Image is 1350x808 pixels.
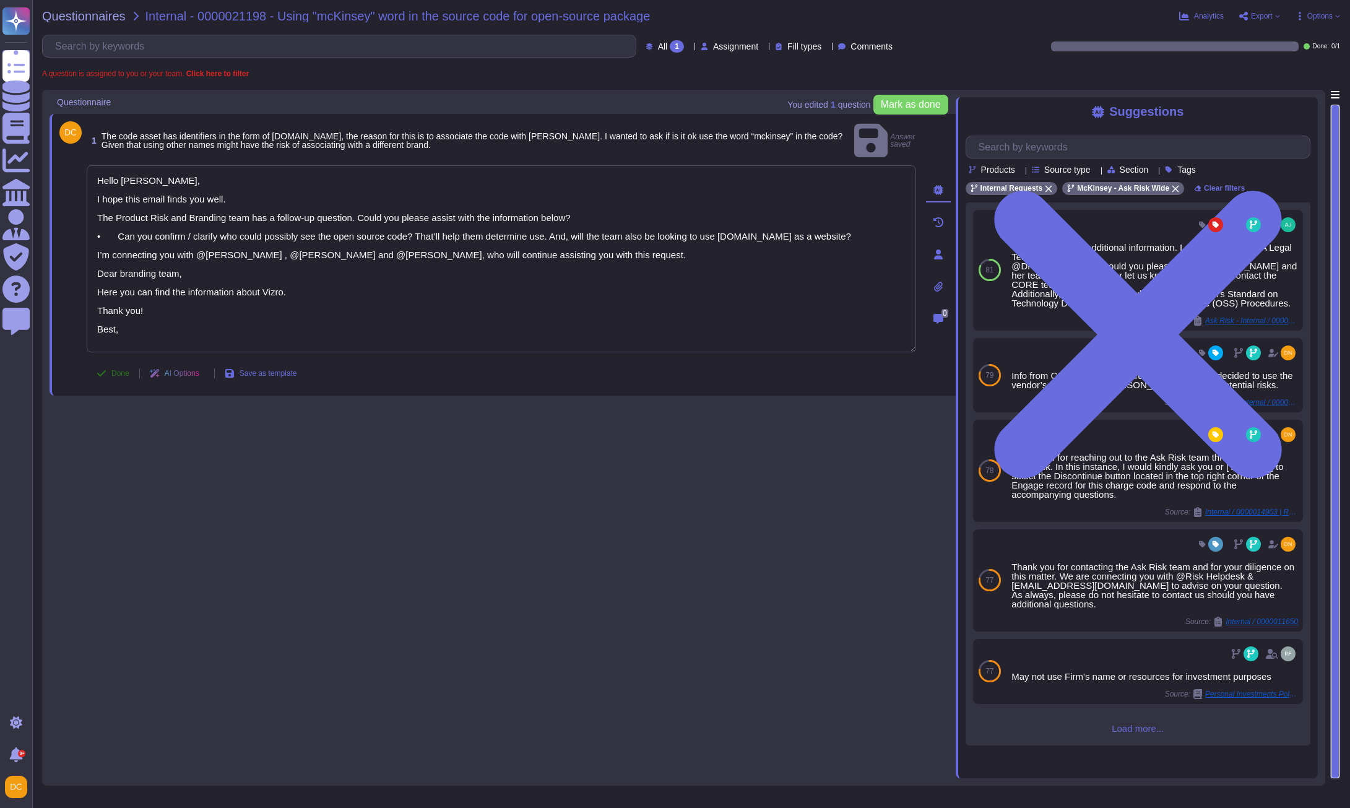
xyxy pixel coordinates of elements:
span: Export [1251,12,1273,20]
div: 9+ [18,750,25,757]
span: Done [111,370,129,377]
img: user [1281,217,1296,232]
button: Analytics [1179,11,1224,21]
span: Analytics [1194,12,1224,20]
span: Options [1307,12,1333,20]
span: Questionnaires [42,10,126,22]
img: user [59,121,82,144]
span: Source: [1185,617,1298,627]
img: user [1281,537,1296,552]
button: Save as template [215,361,307,386]
button: Done [87,361,139,386]
span: Fill types [787,42,821,51]
button: user [2,773,36,801]
span: Answer saved [854,121,916,160]
span: 77 [985,667,993,675]
span: AI Options [165,370,199,377]
span: 0 [941,309,948,318]
span: The code asset has identifiers in the form of [DOMAIN_NAME], the reason for this is to associate ... [102,131,843,150]
span: Assignment [713,42,758,51]
div: Thank you for contacting the Ask Risk team and for your diligence on this matter. We are connecti... [1011,562,1298,609]
span: Internal - 0000021198 - Using "mcKinsey" word in the source code for open-source package [145,10,651,22]
textarea: Hello [PERSON_NAME], I hope this email finds you well. The Product Risk and Branding team has a f... [87,165,916,352]
span: All [658,42,668,51]
span: 79 [985,371,993,379]
span: 0 / 1 [1331,43,1340,50]
span: A question is assigned to you or your team. [42,70,249,77]
span: Done: [1312,43,1329,50]
span: 77 [985,576,993,584]
b: Click here to filter [184,69,249,78]
span: Save as template [240,370,297,377]
img: user [5,776,27,798]
div: 1 [670,40,684,53]
img: user [1281,345,1296,360]
button: Mark as done [873,95,948,115]
img: user [1281,427,1296,442]
b: 1 [831,100,836,109]
span: Comments [850,42,893,51]
span: Internal / 0000011650 [1226,618,1298,625]
span: 1 [87,136,97,145]
div: May not use Firm's name or resources for investment purposes [1011,672,1298,681]
span: 78 [985,467,993,474]
span: Mark as done [881,100,941,110]
span: 81 [985,266,993,274]
span: You edited question [787,100,870,109]
span: Load more... [966,724,1310,733]
input: Search by keywords [972,136,1310,158]
img: user [1281,646,1296,661]
span: Personal Investments Policy (PIP) - Consolidated Guidebook [1205,690,1298,698]
span: Source: [1165,689,1298,699]
span: Questionnaire [57,98,111,106]
input: Search by keywords [49,35,636,57]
